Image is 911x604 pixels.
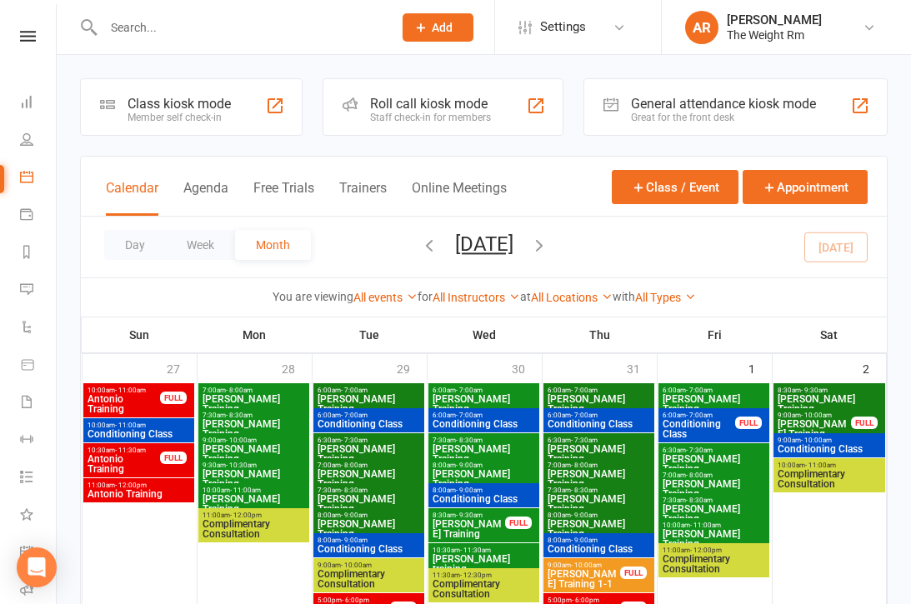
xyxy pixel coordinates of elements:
span: - 10:00am [226,437,257,444]
span: - 7:30am [571,437,598,444]
span: - 10:00am [341,562,372,569]
span: - 12:00pm [690,547,722,554]
span: 9:00am [777,412,852,419]
span: - 8:30am [686,497,713,504]
div: Staff check-in for members [370,112,491,123]
span: - 8:30am [341,487,368,494]
span: - 9:00am [456,462,483,469]
span: 6:00am [547,387,651,394]
span: - 10:00am [801,437,832,444]
span: 8:00am [432,462,536,469]
div: Class kiosk mode [128,96,231,112]
span: - 9:00am [571,512,598,519]
span: - 11:00am [115,387,146,394]
span: [PERSON_NAME] Training [547,469,651,489]
strong: You are viewing [273,290,353,303]
span: 10:30am [432,547,536,554]
span: 8:00am [547,512,651,519]
span: - 9:30am [801,387,828,394]
span: [PERSON_NAME] Training [547,444,651,464]
span: [PERSON_NAME] Training [777,419,852,439]
th: Thu [542,317,657,352]
span: Complimentary Consultation [777,469,882,489]
span: 7:30am [432,437,536,444]
div: 28 [282,354,312,382]
span: Conditioning Class [432,419,536,429]
span: [PERSON_NAME] Training [547,494,651,514]
span: 9:30am [202,462,306,469]
span: - 10:00am [801,412,832,419]
span: - 7:00am [456,412,483,419]
span: Add [432,21,453,34]
span: - 7:00am [456,387,483,394]
div: Member self check-in [128,112,231,123]
a: Dashboard [20,85,58,122]
strong: at [520,290,531,303]
span: 7:30am [317,487,421,494]
span: 6:00am [662,387,766,394]
span: 6:00am [662,412,736,419]
a: People [20,122,58,160]
span: - 12:00pm [115,482,147,489]
span: Complimentary Consultation [202,519,306,539]
span: 10:00am [87,422,191,429]
strong: for [418,290,433,303]
span: - 8:00am [226,387,253,394]
span: 5:00pm [317,597,391,604]
span: - 11:30am [115,447,146,454]
span: Settings [540,8,586,46]
span: Conditioning Class [662,419,736,439]
span: Antonio Training [87,454,161,474]
a: Calendar [20,160,58,197]
span: [PERSON_NAME] Training [202,419,306,439]
button: Class / Event [612,170,738,204]
span: 7:00am [662,472,766,479]
div: [PERSON_NAME] [727,12,822,27]
span: - 8:00am [686,472,713,479]
button: Day [104,230,166,260]
a: All Types [635,291,696,304]
th: Mon [197,317,312,352]
span: 7:00am [317,462,421,469]
span: 11:00am [662,547,766,554]
span: 9:00am [547,562,621,569]
a: All events [353,291,418,304]
span: Complimentary Consultation [662,554,766,574]
span: [PERSON_NAME] training [432,554,536,574]
button: Month [235,230,311,260]
span: 7:00am [202,387,306,394]
span: [PERSON_NAME] Training [432,469,536,489]
span: - 11:00am [230,487,261,494]
span: - 10:00am [571,562,602,569]
span: 6:30am [547,437,651,444]
div: Great for the front desk [631,112,816,123]
span: Conditioning Class [777,444,882,454]
span: 8:00am [317,512,421,519]
span: 9:00am [202,437,306,444]
span: - 11:00am [805,462,836,469]
span: - 7:00am [341,412,368,419]
span: [PERSON_NAME] Training [317,444,421,464]
span: [PERSON_NAME] Training [662,504,766,524]
a: General attendance kiosk mode [20,535,58,572]
span: - 8:30am [226,412,253,419]
span: [PERSON_NAME] Training [662,394,766,414]
span: Conditioning Class [317,544,421,554]
span: 6:00am [432,387,536,394]
div: FULL [620,567,647,579]
span: 11:30am [432,572,536,579]
span: [PERSON_NAME] Training 1-1 [547,569,621,589]
span: 7:00am [547,462,651,469]
span: 7:30am [547,487,651,494]
span: - 10:30am [226,462,257,469]
span: 11:00am [202,512,306,519]
span: Conditioning Class [432,494,536,504]
span: - 7:00am [686,387,713,394]
span: - 7:00am [571,412,598,419]
button: Trainers [339,180,387,216]
div: FULL [735,417,762,429]
a: Payments [20,197,58,235]
span: - 8:30am [456,437,483,444]
div: 2 [863,354,886,382]
span: 11:00am [87,482,191,489]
